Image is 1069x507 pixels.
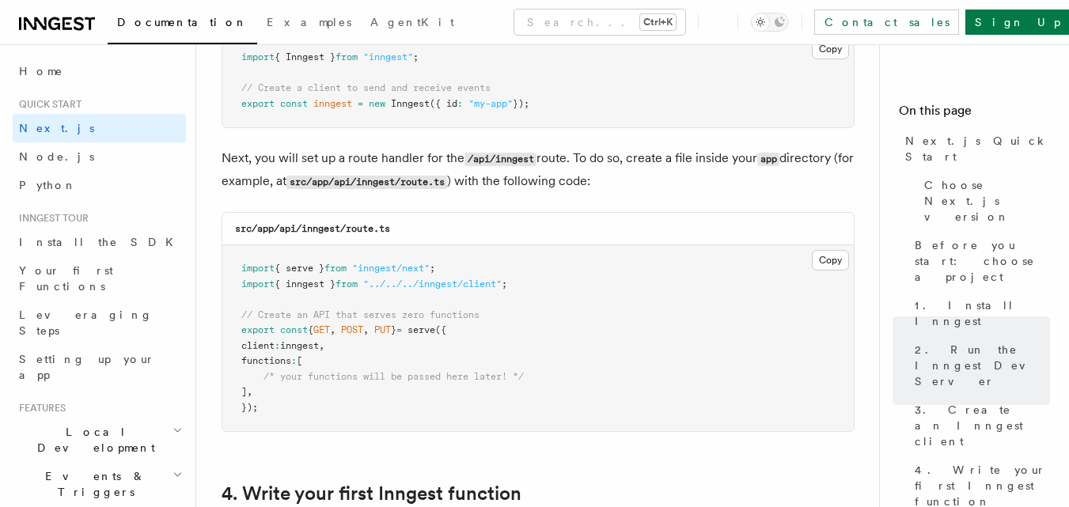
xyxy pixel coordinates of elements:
[241,309,480,320] span: // Create an API that serves zero functions
[814,9,959,35] a: Contact sales
[275,340,280,351] span: :
[502,278,507,289] span: ;
[374,324,391,335] span: PUT
[241,82,491,93] span: // Create a client to send and receive events
[341,324,363,335] span: POST
[13,171,186,199] a: Python
[297,355,302,366] span: [
[19,63,63,79] span: Home
[19,236,183,248] span: Install the SDK
[514,9,685,35] button: Search...Ctrl+K
[19,264,113,293] span: Your first Functions
[280,324,308,335] span: const
[468,98,513,109] span: "my-app"
[430,98,457,109] span: ({ id
[235,223,390,234] code: src/app/api/inngest/route.ts
[13,418,186,462] button: Local Development
[19,150,94,163] span: Node.js
[241,263,275,274] span: import
[335,278,358,289] span: from
[241,386,247,397] span: ]
[291,355,297,366] span: :
[257,5,361,43] a: Examples
[13,424,172,456] span: Local Development
[13,301,186,345] a: Leveraging Steps
[13,57,186,85] a: Home
[751,13,789,32] button: Toggle dark mode
[812,250,849,271] button: Copy
[19,353,155,381] span: Setting up your app
[13,228,186,256] a: Install the SDK
[899,101,1050,127] h4: On this page
[222,482,521,505] a: 4. Write your first Inngest function
[241,355,291,366] span: functions
[363,324,369,335] span: ,
[908,335,1050,395] a: 2. Run the Inngest Dev Server
[241,278,275,289] span: import
[13,98,82,111] span: Quick start
[241,98,275,109] span: export
[313,98,352,109] span: inngest
[361,5,464,43] a: AgentKit
[924,177,1050,225] span: Choose Next.js version
[330,324,335,335] span: ,
[222,147,855,193] p: Next, you will set up a route handler for the route. To do so, create a file inside your director...
[280,340,319,351] span: inngest
[13,345,186,389] a: Setting up your app
[369,98,385,109] span: new
[19,308,153,337] span: Leveraging Steps
[335,51,358,62] span: from
[13,462,186,506] button: Events & Triggers
[513,98,529,109] span: });
[915,297,1050,329] span: 1. Install Inngest
[247,386,252,397] span: ,
[280,98,308,109] span: const
[13,468,172,500] span: Events & Triggers
[899,127,1050,171] a: Next.js Quick Start
[812,39,849,59] button: Copy
[363,278,502,289] span: "../../../inngest/client"
[435,324,446,335] span: ({
[241,402,258,413] span: });
[413,51,419,62] span: ;
[363,51,413,62] span: "inngest"
[905,133,1050,165] span: Next.js Quick Start
[370,16,454,28] span: AgentKit
[396,324,402,335] span: =
[352,263,430,274] span: "inngest/next"
[241,51,275,62] span: import
[908,291,1050,335] a: 1. Install Inngest
[640,14,676,30] kbd: Ctrl+K
[408,324,435,335] span: serve
[915,342,1050,389] span: 2. Run the Inngest Dev Server
[391,324,396,335] span: }
[464,153,536,166] code: /api/inngest
[918,171,1050,231] a: Choose Next.js version
[908,231,1050,291] a: Before you start: choose a project
[13,142,186,171] a: Node.js
[313,324,330,335] span: GET
[319,340,324,351] span: ,
[324,263,347,274] span: from
[263,371,524,382] span: /* your functions will be passed here later! */
[358,98,363,109] span: =
[241,324,275,335] span: export
[13,402,66,414] span: Features
[308,324,313,335] span: {
[457,98,463,109] span: :
[430,263,435,274] span: ;
[108,5,257,44] a: Documentation
[117,16,248,28] span: Documentation
[757,153,779,166] code: app
[13,114,186,142] a: Next.js
[19,179,77,191] span: Python
[275,51,335,62] span: { Inngest }
[275,263,324,274] span: { serve }
[241,340,275,351] span: client
[915,237,1050,285] span: Before you start: choose a project
[275,278,335,289] span: { inngest }
[391,98,430,109] span: Inngest
[267,16,351,28] span: Examples
[915,402,1050,449] span: 3. Create an Inngest client
[19,122,94,134] span: Next.js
